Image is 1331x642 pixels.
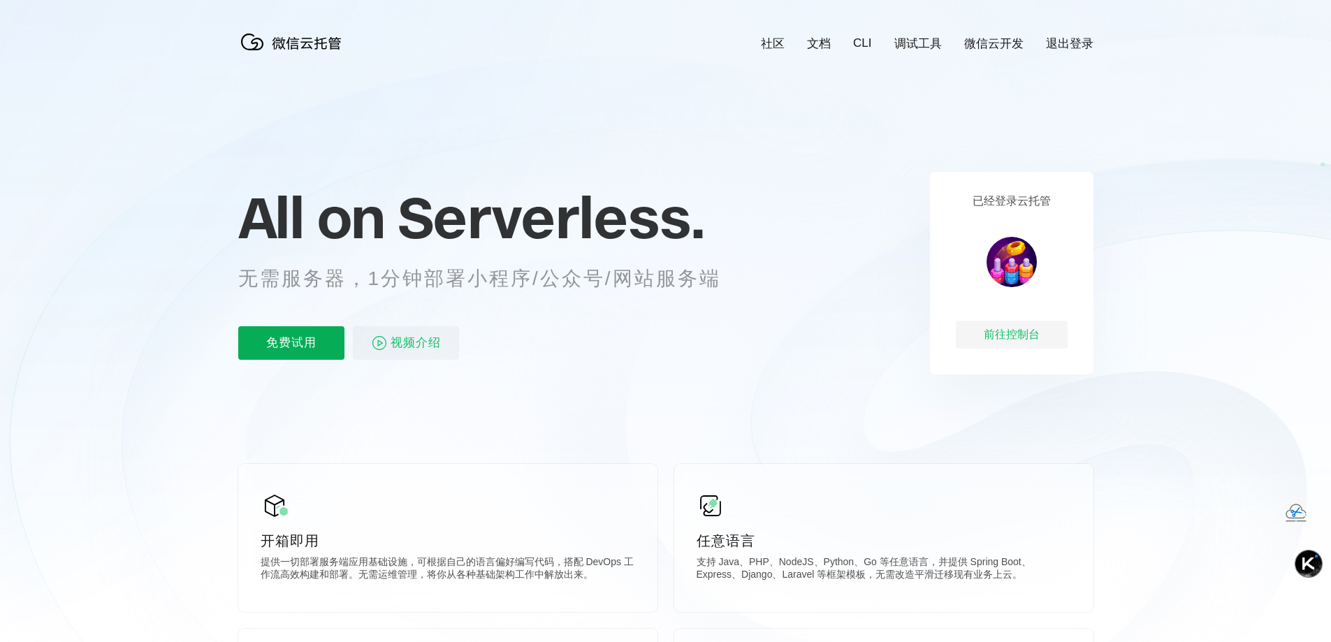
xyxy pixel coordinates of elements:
p: 无需服务器，1分钟部署小程序/公众号/网站服务端 [238,265,747,293]
div: 前往控制台 [956,321,1068,349]
a: 退出登录 [1046,36,1093,52]
a: 微信云开发 [964,36,1024,52]
p: 提供一切部署服务端应用基础设施，可根据自己的语言偏好编写代码，搭配 DevOps 工作流高效构建和部署。无需运维管理，将你从各种基础架构工作中解放出来。 [261,556,635,584]
img: 微信云托管 [238,28,350,56]
a: CLI [853,36,871,50]
p: 支持 Java、PHP、NodeJS、Python、Go 等任意语言，并提供 Spring Boot、Express、Django、Laravel 等框架模板，无需改造平滑迁移现有业务上云。 [697,556,1071,584]
a: 调试工具 [894,36,942,52]
span: Serverless. [398,182,704,252]
a: 文档 [807,36,831,52]
p: 开箱即用 [261,531,635,550]
p: 任意语言 [697,531,1071,550]
p: 免费试用 [238,326,344,360]
p: 已经登录云托管 [973,194,1051,209]
a: 微信云托管 [238,46,350,58]
img: video_play.svg [371,335,388,351]
span: 视频介绍 [391,326,441,360]
span: All on [238,182,384,252]
a: 社区 [761,36,785,52]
